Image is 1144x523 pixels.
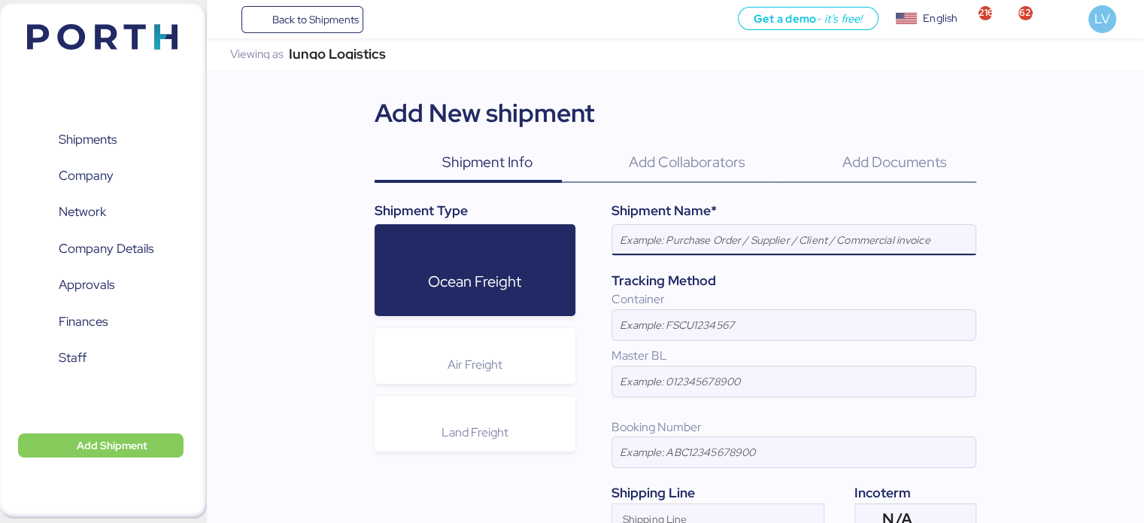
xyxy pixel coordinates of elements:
a: Finances [10,305,184,339]
a: Company Details [10,232,184,266]
span: Master BL [611,348,667,363]
a: Staff [10,341,184,376]
span: Network [59,201,106,223]
div: Add New shipment [375,94,595,132]
button: Add Shipment [18,433,184,458]
span: Container [611,291,665,307]
span: Land Freight [442,424,508,440]
div: Shipping Line [611,483,824,503]
span: Booking Number [611,419,702,435]
input: Example: FSCU1234567 [612,310,976,340]
span: Add Documents [842,152,947,172]
a: Approvals [10,268,184,303]
span: LV [1094,9,1109,29]
a: Shipments [10,122,184,157]
div: Iungo Logistics [289,49,386,59]
div: Incoterm [854,483,976,503]
span: Staff [59,347,86,369]
div: Tracking Method [611,271,976,290]
a: Network [10,195,184,230]
span: Shipment Info [442,152,533,172]
span: Shipments [59,129,117,151]
div: Shipment Type [375,201,575,220]
div: Viewing as [230,49,284,59]
span: Approvals [59,274,114,296]
span: Finances [59,311,108,333]
span: Company Details [59,238,153,260]
a: Company [10,159,184,193]
span: Air Freight [448,357,502,372]
div: English [923,11,957,26]
span: Add Collaborators [629,152,745,172]
a: Back to Shipments [241,6,364,33]
span: Company [59,165,114,187]
input: Example: ABC12345678900 [612,437,976,467]
span: Back to Shipments [272,11,358,29]
input: Example: 012345678900 [612,366,976,397]
span: Add Shipment [77,436,147,455]
input: Example: Purchase Order / Supplier / Client / Commercial invoice [612,225,976,255]
div: Shipment Name* [611,201,976,220]
button: Menu [216,7,241,32]
span: Ocean Freight [428,272,521,291]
